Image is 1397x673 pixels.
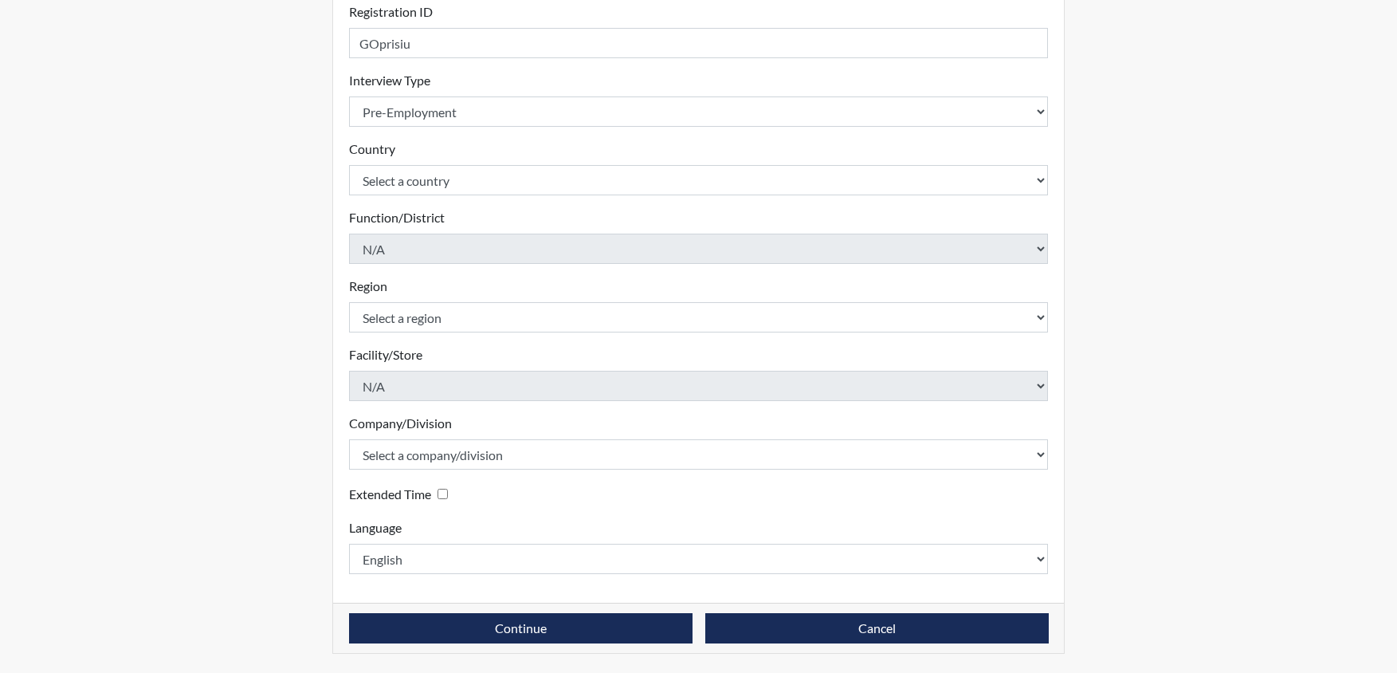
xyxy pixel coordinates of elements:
label: Company/Division [349,414,452,433]
div: Checking this box will provide the interviewee with an accomodation of extra time to answer each ... [349,482,454,506]
button: Cancel [705,613,1049,643]
label: Country [349,140,395,159]
label: Extended Time [349,485,431,504]
label: Language [349,518,402,537]
label: Interview Type [349,71,430,90]
button: Continue [349,613,693,643]
input: Insert a Registration ID, which needs to be a unique alphanumeric value for each interviewee [349,28,1049,58]
label: Registration ID [349,2,433,22]
label: Facility/Store [349,345,422,364]
label: Region [349,277,387,296]
label: Function/District [349,208,445,227]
